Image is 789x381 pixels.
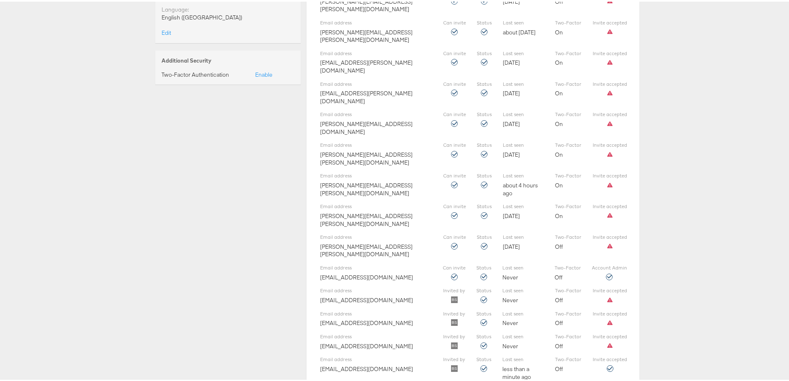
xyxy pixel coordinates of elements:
[593,202,627,209] label: Invite accepted
[593,309,627,316] label: Invite accepted
[320,355,432,371] div: [EMAIL_ADDRESS][DOMAIN_NAME]
[555,141,581,157] div: On
[451,341,458,347] img: svg+xml;base64,PHN2ZyB4bWxucz0iaHR0cDovL3d3dy53My5vcmcvMjAwMC9zdmciIHBvaW50ZXItZXZlbnRzPSJub25lIi...
[320,233,432,239] label: Email address
[593,49,627,56] label: Invite accepted
[503,49,544,56] label: Last seen
[443,309,465,316] label: Invited by
[555,332,581,348] div: Off
[555,141,581,147] label: Two-Factor
[555,286,581,302] div: Off
[555,80,581,96] div: On
[320,286,432,302] div: [EMAIL_ADDRESS][DOMAIN_NAME]
[162,4,189,12] label: Language:
[555,49,581,56] label: Two-Factor
[320,141,432,165] div: [PERSON_NAME][EMAIL_ADDRESS][PERSON_NAME][DOMAIN_NAME]
[320,286,432,293] label: Email address
[162,12,294,20] div: English ([GEOGRAPHIC_DATA])
[502,286,544,293] label: Last seen
[593,286,627,293] label: Invite accepted
[503,110,544,116] label: Last seen
[503,202,544,218] div: [DATE]
[162,69,233,77] div: Two-Factor Authentication
[320,309,432,316] label: Email address
[555,355,581,362] label: Two-Factor
[477,49,492,56] label: Status
[555,233,581,249] div: Off
[593,171,627,178] label: Invite accepted
[476,332,491,339] label: Status
[503,18,544,25] label: Last seen
[443,263,466,270] label: Can invite
[593,233,627,239] label: Invite accepted
[593,80,627,86] label: Invite accepted
[476,309,491,316] label: Status
[477,80,492,86] label: Status
[502,263,544,279] div: Never
[477,233,492,239] label: Status
[592,263,627,270] label: Account Admin
[476,355,491,362] label: Status
[503,233,544,239] label: Last seen
[503,202,544,209] label: Last seen
[503,233,544,249] div: [DATE]
[503,171,544,195] div: about 4 hours ago
[443,332,465,339] label: Invited by
[443,80,466,86] label: Can invite
[502,332,544,348] div: Never
[555,202,581,218] div: On
[593,355,627,362] label: Invite accepted
[503,171,544,178] label: Last seen
[477,202,492,209] label: Status
[555,171,581,178] label: Two-Factor
[451,318,458,324] img: svg+xml;base64,PHN2ZyB4bWxucz0iaHR0cDovL3d3dy53My5vcmcvMjAwMC9zdmciIHBvaW50ZXItZXZlbnRzPSJub25lIi...
[555,309,581,316] label: Two-Factor
[555,110,581,116] label: Two-Factor
[320,18,432,25] label: Email address
[503,141,544,147] label: Last seen
[443,18,466,25] label: Can invite
[443,110,466,116] label: Can invite
[255,69,273,77] a: Enable
[320,171,432,178] label: Email address
[476,263,491,270] label: Status
[443,141,466,147] label: Can invite
[320,233,432,257] div: [PERSON_NAME][EMAIL_ADDRESS][PERSON_NAME][DOMAIN_NAME]
[443,233,466,239] label: Can invite
[593,141,627,147] label: Invite accepted
[320,309,432,325] div: [EMAIL_ADDRESS][DOMAIN_NAME]
[320,202,432,226] div: [PERSON_NAME][EMAIL_ADDRESS][PERSON_NAME][DOMAIN_NAME]
[320,141,432,147] label: Email address
[555,49,581,65] div: On
[320,80,432,86] label: Email address
[443,202,466,209] label: Can invite
[555,202,581,209] label: Two-Factor
[320,332,432,348] div: [EMAIL_ADDRESS][DOMAIN_NAME]
[476,286,491,293] label: Status
[503,141,544,157] div: [DATE]
[502,332,544,339] label: Last seen
[502,286,544,302] div: Never
[443,286,465,293] label: Invited by
[555,263,581,279] div: Off
[555,355,581,371] div: Off
[555,332,581,339] label: Two-Factor
[320,80,432,104] div: [EMAIL_ADDRESS][PERSON_NAME][DOMAIN_NAME]
[593,332,627,339] label: Invite accepted
[443,355,465,362] label: Invited by
[320,202,432,209] label: Email address
[477,171,492,178] label: Status
[555,110,581,126] div: On
[502,309,544,325] div: Never
[593,18,627,25] label: Invite accepted
[502,263,544,270] label: Last seen
[555,309,581,325] div: Off
[320,171,432,195] div: [PERSON_NAME][EMAIL_ADDRESS][PERSON_NAME][DOMAIN_NAME]
[477,141,492,147] label: Status
[320,110,432,116] label: Email address
[503,18,544,34] div: about [DATE]
[320,110,432,134] div: [PERSON_NAME][EMAIL_ADDRESS][DOMAIN_NAME]
[503,80,544,96] div: [DATE]
[555,171,581,187] div: On
[503,49,544,65] div: [DATE]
